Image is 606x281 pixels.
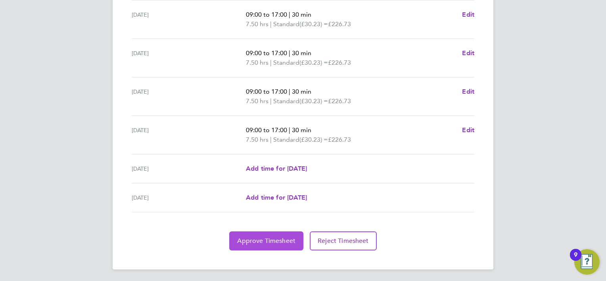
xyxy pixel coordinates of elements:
span: (£30.23) = [299,136,328,143]
span: Standard [273,96,299,106]
span: Add time for [DATE] [246,165,307,172]
span: | [270,97,272,105]
span: 7.50 hrs [246,20,268,28]
span: 7.50 hrs [246,136,268,143]
span: | [289,49,290,57]
span: 30 min [292,11,311,18]
button: Open Resource Center, 9 new notifications [574,249,600,275]
span: Add time for [DATE] [246,194,307,201]
span: 30 min [292,126,311,134]
div: [DATE] [132,10,246,29]
div: 9 [574,255,577,265]
span: £226.73 [328,59,351,66]
span: 09:00 to 17:00 [246,88,287,95]
span: | [289,126,290,134]
span: Approve Timesheet [237,237,295,245]
span: | [289,11,290,18]
span: (£30.23) = [299,97,328,105]
span: Edit [462,11,474,18]
div: [DATE] [132,193,246,202]
span: | [270,20,272,28]
span: 7.50 hrs [246,97,268,105]
span: 7.50 hrs [246,59,268,66]
a: Add time for [DATE] [246,193,307,202]
span: Edit [462,126,474,134]
span: 09:00 to 17:00 [246,49,287,57]
span: Standard [273,135,299,144]
div: [DATE] [132,125,246,144]
span: £226.73 [328,136,351,143]
button: Reject Timesheet [310,231,377,250]
span: | [289,88,290,95]
span: | [270,136,272,143]
span: 09:00 to 17:00 [246,11,287,18]
a: Edit [462,10,474,19]
div: [DATE] [132,164,246,173]
span: Reject Timesheet [318,237,369,245]
a: Add time for [DATE] [246,164,307,173]
span: 30 min [292,49,311,57]
span: (£30.23) = [299,59,328,66]
span: £226.73 [328,20,351,28]
div: [DATE] [132,87,246,106]
a: Edit [462,125,474,135]
button: Approve Timesheet [229,231,303,250]
a: Edit [462,48,474,58]
a: Edit [462,87,474,96]
span: 09:00 to 17:00 [246,126,287,134]
span: Edit [462,49,474,57]
span: £226.73 [328,97,351,105]
span: | [270,59,272,66]
span: (£30.23) = [299,20,328,28]
div: [DATE] [132,48,246,67]
span: 30 min [292,88,311,95]
span: Standard [273,58,299,67]
span: Edit [462,88,474,95]
span: Standard [273,19,299,29]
